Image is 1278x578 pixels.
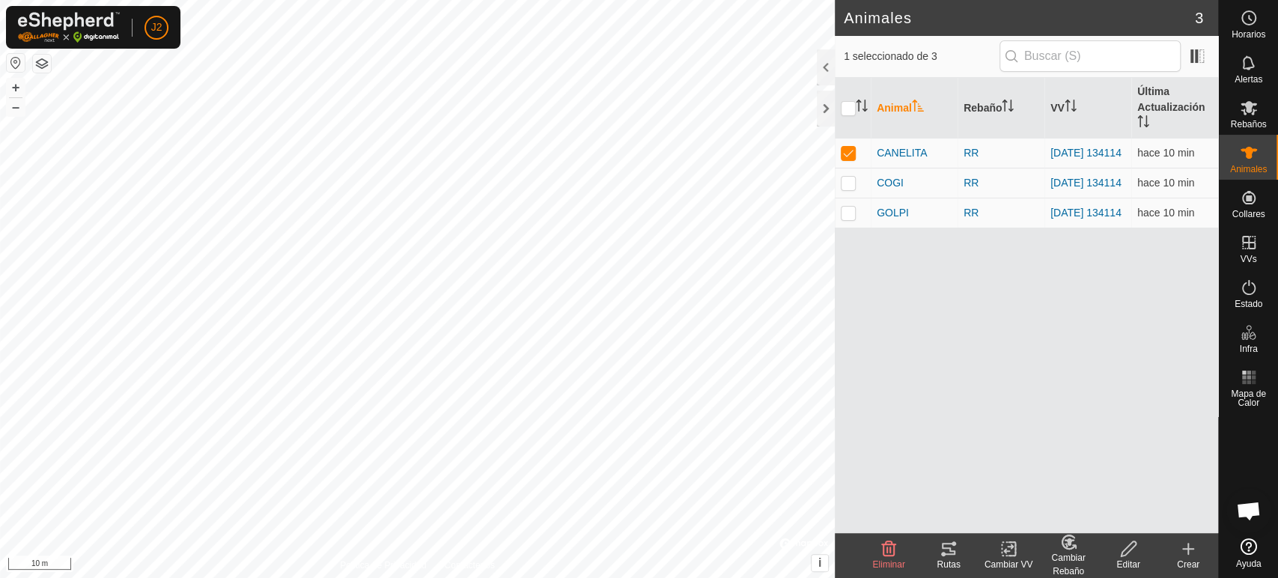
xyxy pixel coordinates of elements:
[33,55,51,73] button: Capas del Mapa
[1239,344,1257,353] span: Infra
[340,559,426,572] a: Política de Privacidad
[964,175,1038,191] div: RR
[1038,551,1098,578] div: Cambiar Rebaño
[1050,207,1122,219] a: [DATE] 134114
[18,12,120,43] img: Logo Gallagher
[1232,210,1265,219] span: Collares
[877,175,904,191] span: COGI
[871,78,958,139] th: Animal
[7,79,25,97] button: +
[877,145,927,161] span: CANELITA
[877,205,909,221] span: GOLPI
[1137,118,1149,130] p-sorticon: Activar para ordenar
[151,19,162,35] span: J2
[1098,558,1158,571] div: Editar
[919,558,979,571] div: Rutas
[1050,147,1122,159] a: [DATE] 134114
[1230,120,1266,129] span: Rebaños
[1223,389,1274,407] span: Mapa de Calor
[1232,30,1265,39] span: Horarios
[856,102,868,114] p-sorticon: Activar para ordenar
[1230,165,1267,174] span: Animales
[1131,78,1218,139] th: Última Actualización
[1002,102,1014,114] p-sorticon: Activar para ordenar
[844,49,999,64] span: 1 seleccionado de 3
[979,558,1038,571] div: Cambiar VV
[1226,488,1271,533] a: Chat abierto
[1235,299,1262,308] span: Estado
[7,54,25,72] button: Restablecer Mapa
[1236,559,1262,568] span: Ayuda
[1050,177,1122,189] a: [DATE] 134114
[964,205,1038,221] div: RR
[1219,532,1278,574] a: Ayuda
[1137,177,1194,189] span: 29 ago 2025, 17:31
[999,40,1181,72] input: Buscar (S)
[1235,75,1262,84] span: Alertas
[1137,207,1194,219] span: 29 ago 2025, 17:31
[1240,255,1256,264] span: VVs
[1065,102,1077,114] p-sorticon: Activar para ordenar
[872,559,904,570] span: Eliminar
[818,556,821,569] span: i
[1158,558,1218,571] div: Crear
[812,555,828,571] button: i
[1044,78,1131,139] th: VV
[1195,7,1203,29] span: 3
[444,559,494,572] a: Contáctenos
[912,102,924,114] p-sorticon: Activar para ordenar
[1137,147,1194,159] span: 29 ago 2025, 17:31
[958,78,1044,139] th: Rebaño
[7,98,25,116] button: –
[964,145,1038,161] div: RR
[844,9,1195,27] h2: Animales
